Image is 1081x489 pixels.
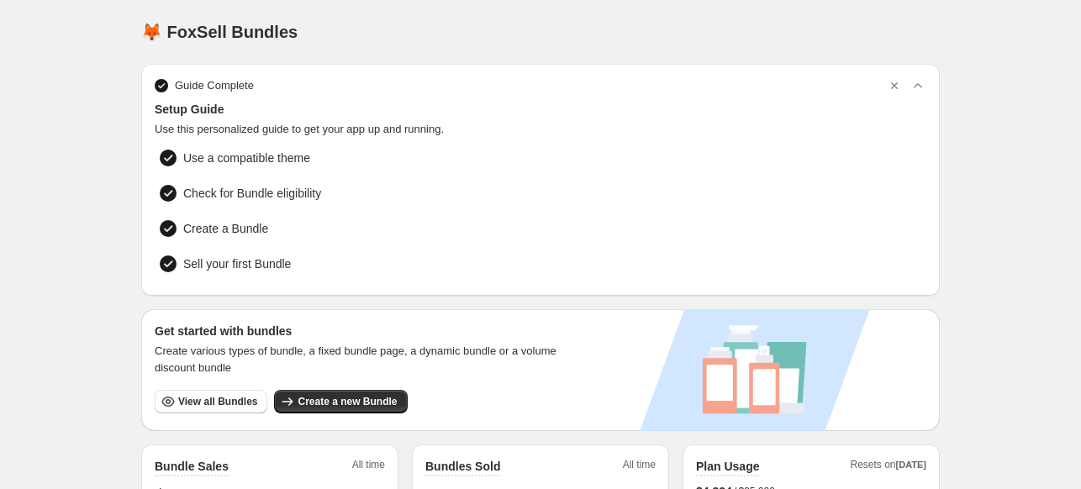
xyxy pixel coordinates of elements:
span: All time [623,458,656,476]
span: Create a new Bundle [298,395,397,408]
button: Create a new Bundle [274,390,407,413]
h1: 🦊 FoxSell Bundles [141,22,298,42]
span: [DATE] [896,460,926,470]
span: All time [352,458,385,476]
span: Setup Guide [155,101,926,118]
span: Sell your first Bundle [183,255,291,272]
span: Guide Complete [175,77,254,94]
span: View all Bundles [178,395,257,408]
h2: Bundles Sold [425,458,500,475]
h3: Get started with bundles [155,323,572,339]
span: Resets on [851,458,927,476]
span: Create various types of bundle, a fixed bundle page, a dynamic bundle or a volume discount bundle [155,343,572,376]
span: Use this personalized guide to get your app up and running. [155,121,926,138]
span: Check for Bundle eligibility [183,185,321,202]
h2: Bundle Sales [155,458,229,475]
button: View all Bundles [155,390,267,413]
span: Create a Bundle [183,220,268,237]
h2: Plan Usage [696,458,759,475]
span: Use a compatible theme [183,150,310,166]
